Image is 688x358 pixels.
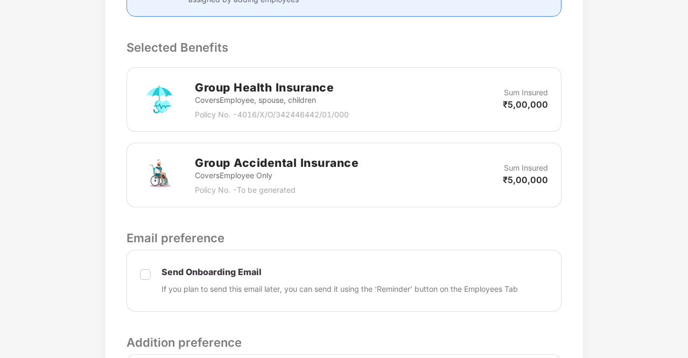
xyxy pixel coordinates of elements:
[195,154,359,172] h2: Group Accidental Insurance
[195,184,359,196] p: Policy No. - To be generated
[127,333,561,352] p: Addition preference
[127,38,561,57] p: Selected Benefits
[195,170,359,181] p: Covers Employee Only
[140,156,179,194] img: svg+xml;base64,PHN2ZyB4bWxucz0iaHR0cDovL3d3dy53My5vcmcvMjAwMC9zdmciIHdpZHRoPSI3MiIgaGVpZ2h0PSI3Mi...
[195,109,349,121] p: Policy No. - 4016/X/O/342446442/01/000
[503,174,548,186] p: ₹5,00,000
[162,283,518,295] p: If you plan to send this email later, you can send it using the ‘Reminder’ button on the Employee...
[162,266,518,278] p: Send Onboarding Email
[127,229,561,247] p: Email preference
[504,162,548,174] p: Sum Insured
[503,99,548,110] p: ₹5,00,000
[504,87,548,99] p: Sum Insured
[140,80,179,119] img: svg+xml;base64,PHN2ZyB4bWxucz0iaHR0cDovL3d3dy53My5vcmcvMjAwMC9zdmciIHdpZHRoPSI3MiIgaGVpZ2h0PSI3Mi...
[195,79,349,96] h2: Group Health Insurance
[195,94,349,106] p: Covers Employee, spouse, children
